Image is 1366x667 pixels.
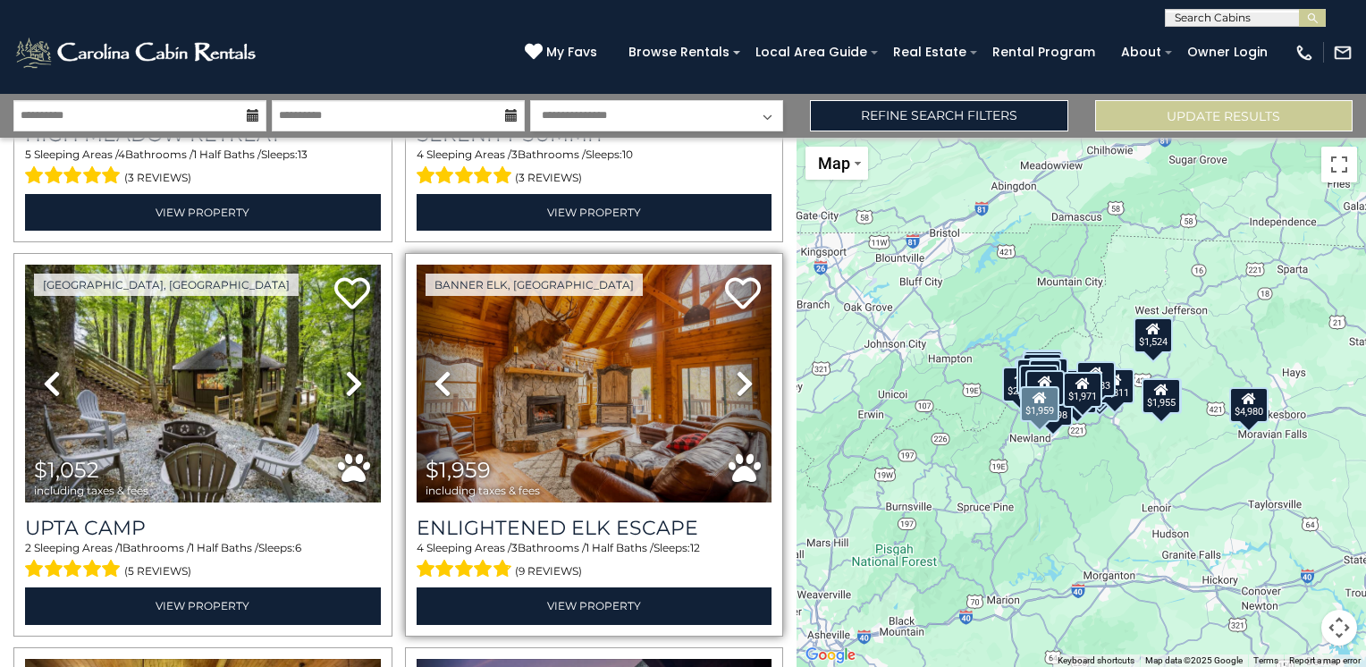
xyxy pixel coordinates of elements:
[1028,359,1060,395] div: $739
[1058,654,1134,667] button: Keyboard shortcuts
[25,516,381,540] a: Upta Camp
[25,194,381,231] a: View Property
[1294,43,1314,63] img: phone-regular-white.png
[190,541,258,554] span: 1 Half Baths /
[511,541,518,554] span: 3
[1333,43,1353,63] img: mail-regular-white.png
[118,148,125,161] span: 4
[1178,38,1277,66] a: Owner Login
[1112,38,1170,66] a: About
[124,560,191,583] span: (5 reviews)
[801,644,860,667] img: Google
[34,274,299,296] a: [GEOGRAPHIC_DATA], [GEOGRAPHIC_DATA]
[1020,386,1059,422] div: $1,959
[884,38,975,66] a: Real Estate
[818,154,850,173] span: Map
[1095,368,1134,404] div: $1,811
[1321,147,1357,182] button: Toggle fullscreen view
[1016,359,1055,394] div: $3,025
[690,541,700,554] span: 12
[124,166,191,190] span: (3 reviews)
[417,147,772,190] div: Sleeping Areas / Bathrooms / Sleeps:
[34,485,148,496] span: including taxes & fees
[801,644,860,667] a: Open this area in Google Maps (opens a new window)
[1024,350,1063,386] div: $2,720
[1145,655,1243,665] span: Map data ©2025 Google
[1023,353,1062,389] div: $2,558
[1095,100,1353,131] button: Update Results
[1022,350,1061,385] div: $1,052
[810,100,1067,131] a: Refine Search Filters
[13,35,261,71] img: White-1-2.png
[515,560,582,583] span: (9 reviews)
[1024,370,1064,406] div: $1,528
[1289,655,1361,665] a: Report a map error
[1063,372,1102,408] div: $1,971
[805,147,868,180] button: Change map style
[295,541,301,554] span: 6
[417,194,772,231] a: View Property
[525,43,602,63] a: My Favs
[417,540,772,583] div: Sleeping Areas / Bathrooms / Sleeps:
[417,265,772,502] img: thumbnail_164433091.jpeg
[725,275,761,314] a: Add to favorites
[25,541,31,554] span: 2
[193,148,261,161] span: 1 Half Baths /
[511,148,518,161] span: 3
[1229,387,1269,423] div: $4,980
[1019,365,1058,401] div: $3,686
[586,541,653,554] span: 1 Half Baths /
[746,38,876,66] a: Local Area Guide
[515,166,582,190] span: (3 reviews)
[1076,361,1116,397] div: $1,583
[546,43,597,62] span: My Favs
[426,457,491,483] span: $1,959
[25,265,381,502] img: thumbnail_167080979.jpeg
[426,485,540,496] span: including taxes & fees
[25,587,381,624] a: View Property
[25,540,381,583] div: Sleeping Areas / Bathrooms / Sleeps:
[417,541,424,554] span: 4
[1033,391,1072,426] div: $2,398
[1253,655,1278,665] a: Terms (opens in new tab)
[417,516,772,540] a: Enlightened Elk Escape
[34,457,99,483] span: $1,052
[334,275,370,314] a: Add to favorites
[25,147,381,190] div: Sleeping Areas / Bathrooms / Sleeps:
[620,38,738,66] a: Browse Rentals
[1056,369,1095,405] div: $1,945
[1321,610,1357,646] button: Map camera controls
[417,587,772,624] a: View Property
[119,541,122,554] span: 1
[25,148,31,161] span: 5
[1002,367,1041,402] div: $2,209
[1142,378,1181,414] div: $1,955
[983,38,1104,66] a: Rental Program
[426,274,643,296] a: Banner Elk, [GEOGRAPHIC_DATA]
[622,148,633,161] span: 10
[417,148,424,161] span: 4
[298,148,308,161] span: 13
[1134,317,1173,353] div: $1,524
